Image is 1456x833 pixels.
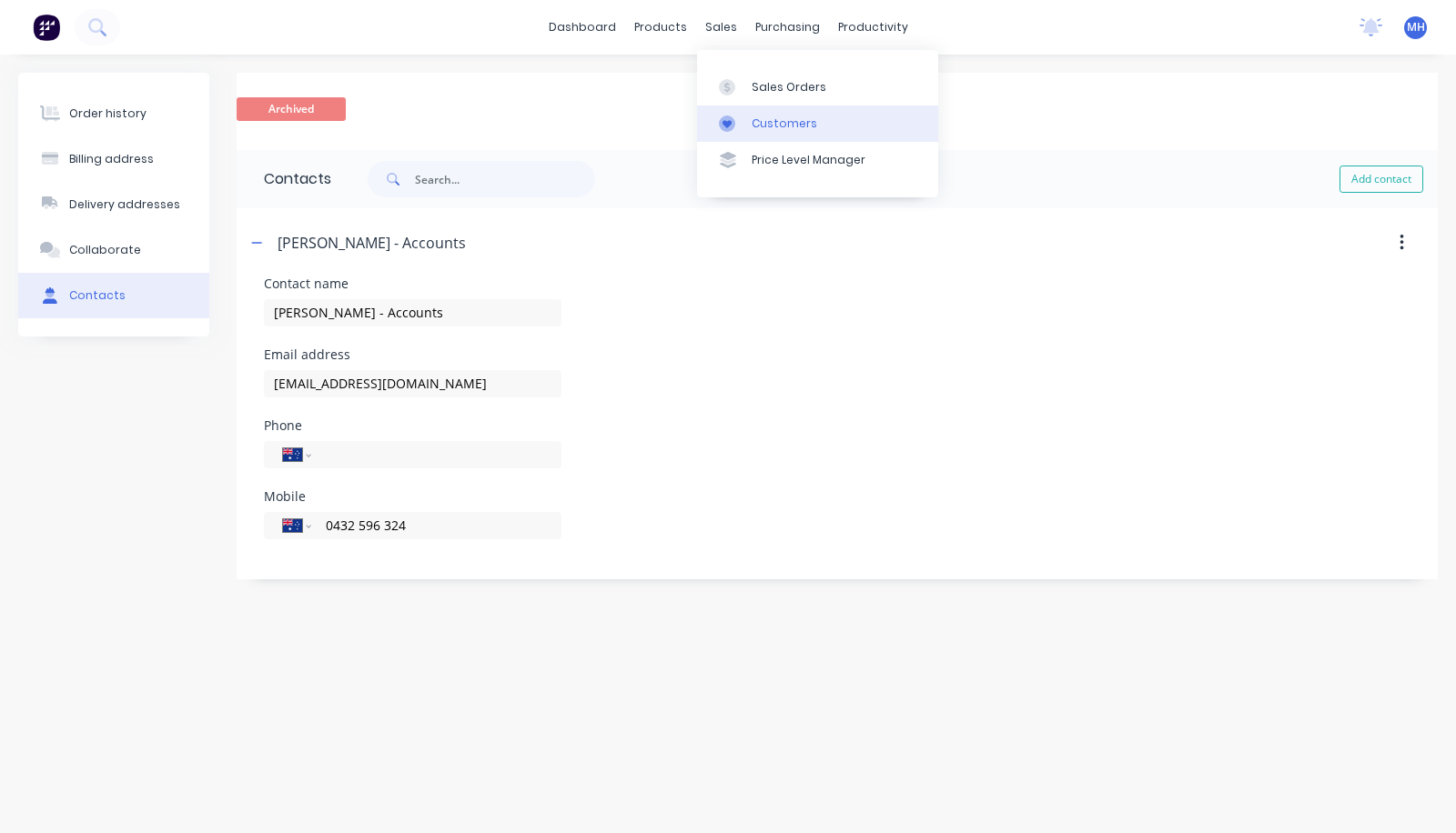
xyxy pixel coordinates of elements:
[1407,19,1425,35] span: MH
[625,14,696,41] div: products
[746,14,829,41] div: purchasing
[69,105,147,122] div: Order history
[69,151,154,167] div: Billing address
[264,348,561,361] div: Email address
[264,277,561,290] div: Contact name
[696,14,746,41] div: sales
[18,227,209,273] button: Collaborate
[18,136,209,182] button: Billing address
[237,150,331,208] div: Contacts
[264,490,561,503] div: Mobile
[264,419,561,432] div: Phone
[69,287,126,304] div: Contacts
[1340,166,1423,193] button: Add contact
[278,232,466,254] div: [PERSON_NAME] - Accounts
[69,196,180,213] div: Delivery addresses
[18,273,209,318] button: Contacts
[829,14,917,41] div: productivity
[18,91,209,136] button: Order history
[415,161,595,197] input: Search...
[752,115,817,132] div: Customers
[752,79,826,95] div: Sales Orders
[237,97,346,120] span: Archived
[697,68,938,105] a: Sales Orders
[540,14,625,41] a: dashboard
[697,105,938,142] a: Customers
[69,242,141,258] div: Collaborate
[33,14,60,41] img: Factory
[752,152,865,168] div: Price Level Manager
[697,142,938,178] a: Price Level Manager
[18,182,209,227] button: Delivery addresses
